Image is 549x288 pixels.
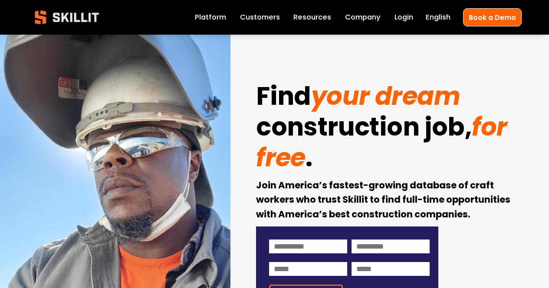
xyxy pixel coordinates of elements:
a: Customers [240,11,280,23]
strong: Find [256,79,311,113]
em: for free [256,110,513,175]
span: Resources [293,12,331,23]
a: Login [394,11,413,23]
strong: construction job, [256,110,472,144]
a: folder dropdown [293,11,331,23]
strong: Join America’s fastest-growing database of craft workers who trust Skillit to find full-time oppo... [256,179,512,221]
a: Platform [195,11,226,23]
img: Skillit [27,4,106,30]
strong: . [306,140,312,175]
div: language picker [426,11,450,23]
em: your dream [311,79,460,113]
span: English [426,12,450,23]
a: Company [345,11,381,23]
a: Book a Demo [463,8,522,26]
